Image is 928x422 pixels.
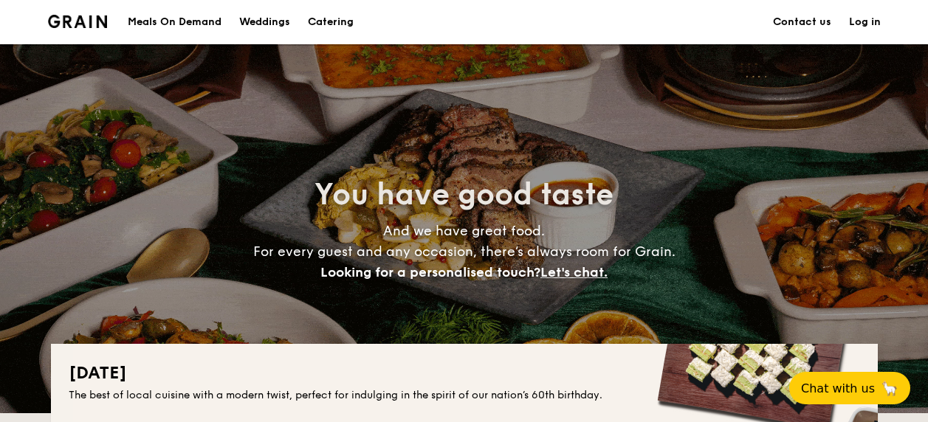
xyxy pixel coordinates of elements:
[69,388,860,403] div: The best of local cuisine with a modern twist, perfect for indulging in the spirit of our nation’...
[69,362,860,385] h2: [DATE]
[48,15,108,28] a: Logotype
[253,223,676,280] span: And we have great food. For every guest and any occasion, there’s always room for Grain.
[789,372,910,404] button: Chat with us🦙
[315,177,613,212] span: You have good taste
[48,15,108,28] img: Grain
[881,380,898,397] span: 🦙
[540,264,608,280] span: Let's chat.
[320,264,540,280] span: Looking for a personalised touch?
[801,381,875,395] span: Chat with us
